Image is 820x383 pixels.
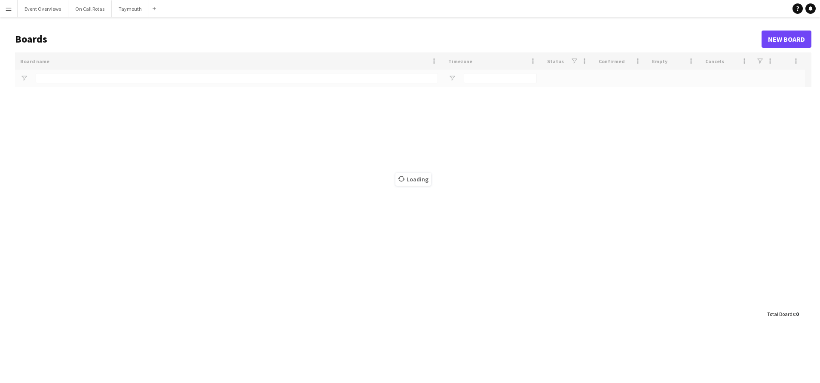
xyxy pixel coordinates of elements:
h1: Boards [15,33,762,46]
button: On Call Rotas [68,0,112,17]
button: Event Overviews [18,0,68,17]
div: : [767,306,799,322]
a: New Board [762,31,811,48]
span: 0 [796,311,799,317]
span: Total Boards [767,311,795,317]
button: Taymouth [112,0,149,17]
span: Loading [395,173,431,186]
